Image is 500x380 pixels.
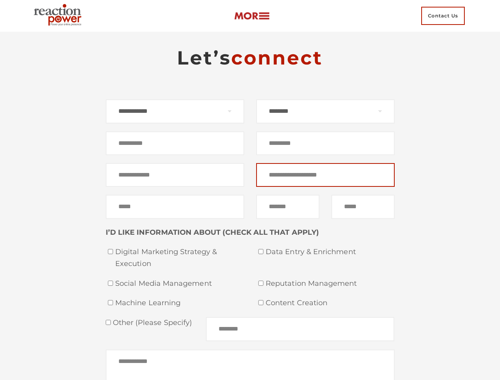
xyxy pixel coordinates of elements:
[231,46,323,69] span: connect
[106,46,395,70] h2: Let’s
[266,297,395,309] span: Content Creation
[266,246,395,258] span: Data Entry & Enrichment
[115,278,244,290] span: Social Media Management
[115,297,244,309] span: Machine Learning
[30,2,88,30] img: Executive Branding | Personal Branding Agency
[115,246,244,270] span: Digital Marketing Strategy & Execution
[266,278,395,290] span: Reputation Management
[421,7,465,25] span: Contact Us
[106,228,319,237] strong: I’D LIKE INFORMATION ABOUT (CHECK ALL THAT APPLY)
[111,318,192,327] span: Other (please specify)
[234,11,270,21] img: more-btn.png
